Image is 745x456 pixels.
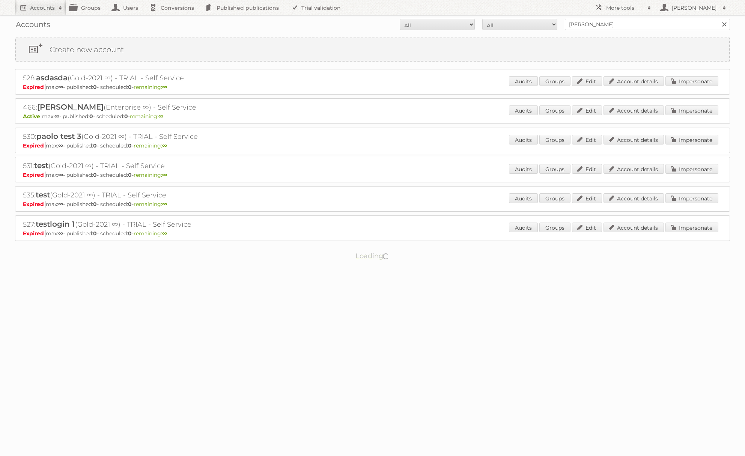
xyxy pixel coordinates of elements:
strong: ∞ [162,84,167,90]
a: Edit [572,223,602,232]
a: Edit [572,105,602,115]
strong: ∞ [162,142,167,149]
a: Audits [509,193,538,203]
a: Impersonate [665,76,718,86]
strong: 0 [128,84,132,90]
span: Expired [23,230,46,237]
h2: [PERSON_NAME] [670,4,719,12]
strong: ∞ [58,172,63,178]
a: Account details [604,223,664,232]
p: max: - published: - scheduled: - [23,84,722,90]
strong: ∞ [54,113,59,120]
a: Edit [572,164,602,174]
h2: 535: (Gold-2021 ∞) - TRIAL - Self Service [23,190,286,200]
h2: 527: (Gold-2021 ∞) - TRIAL - Self Service [23,220,286,229]
p: max: - published: - scheduled: - [23,113,722,120]
strong: 0 [124,113,128,120]
a: Impersonate [665,164,718,174]
a: Impersonate [665,193,718,203]
a: Create new account [16,38,729,61]
a: Audits [509,164,538,174]
a: Audits [509,76,538,86]
a: Edit [572,135,602,144]
strong: ∞ [58,230,63,237]
span: remaining: [130,113,163,120]
a: Groups [539,105,570,115]
strong: 0 [128,142,132,149]
strong: 0 [93,201,97,208]
strong: ∞ [158,113,163,120]
strong: 0 [128,230,132,237]
h2: Accounts [30,4,55,12]
span: [PERSON_NAME] [37,102,104,111]
p: max: - published: - scheduled: - [23,142,722,149]
strong: 0 [93,230,97,237]
a: Audits [509,223,538,232]
h2: 531: (Gold-2021 ∞) - TRIAL - Self Service [23,161,286,171]
span: paolo test 3 [36,132,81,141]
a: Edit [572,76,602,86]
a: Account details [604,76,664,86]
strong: 0 [89,113,93,120]
strong: ∞ [162,201,167,208]
a: Impersonate [665,223,718,232]
a: Groups [539,164,570,174]
strong: 0 [128,201,132,208]
span: testlogin 1 [36,220,75,229]
span: Expired [23,142,46,149]
a: Groups [539,135,570,144]
span: remaining: [134,142,167,149]
a: Account details [604,164,664,174]
p: max: - published: - scheduled: - [23,201,722,208]
a: Audits [509,135,538,144]
span: Expired [23,84,46,90]
strong: ∞ [58,84,63,90]
span: remaining: [134,201,167,208]
p: max: - published: - scheduled: - [23,172,722,178]
span: remaining: [134,230,167,237]
a: Impersonate [665,105,718,115]
strong: ∞ [162,230,167,237]
span: asdasda [36,73,68,82]
h2: More tools [606,4,644,12]
h2: 528: (Gold-2021 ∞) - TRIAL - Self Service [23,73,286,83]
span: test [36,190,50,199]
strong: 0 [128,172,132,178]
a: Edit [572,193,602,203]
strong: ∞ [58,142,63,149]
strong: 0 [93,142,97,149]
strong: ∞ [58,201,63,208]
a: Groups [539,193,570,203]
span: remaining: [134,84,167,90]
a: Account details [604,135,664,144]
a: Account details [604,105,664,115]
strong: 0 [93,172,97,178]
strong: 0 [93,84,97,90]
strong: ∞ [162,172,167,178]
span: test [34,161,48,170]
a: Groups [539,223,570,232]
a: Impersonate [665,135,718,144]
span: Expired [23,172,46,178]
p: max: - published: - scheduled: - [23,230,722,237]
span: Active [23,113,42,120]
h2: 466: (Enterprise ∞) - Self Service [23,102,286,112]
a: Account details [604,193,664,203]
span: Expired [23,201,46,208]
a: Audits [509,105,538,115]
p: Loading [332,248,413,263]
span: remaining: [134,172,167,178]
a: Groups [539,76,570,86]
h2: 530: (Gold-2021 ∞) - TRIAL - Self Service [23,132,286,141]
